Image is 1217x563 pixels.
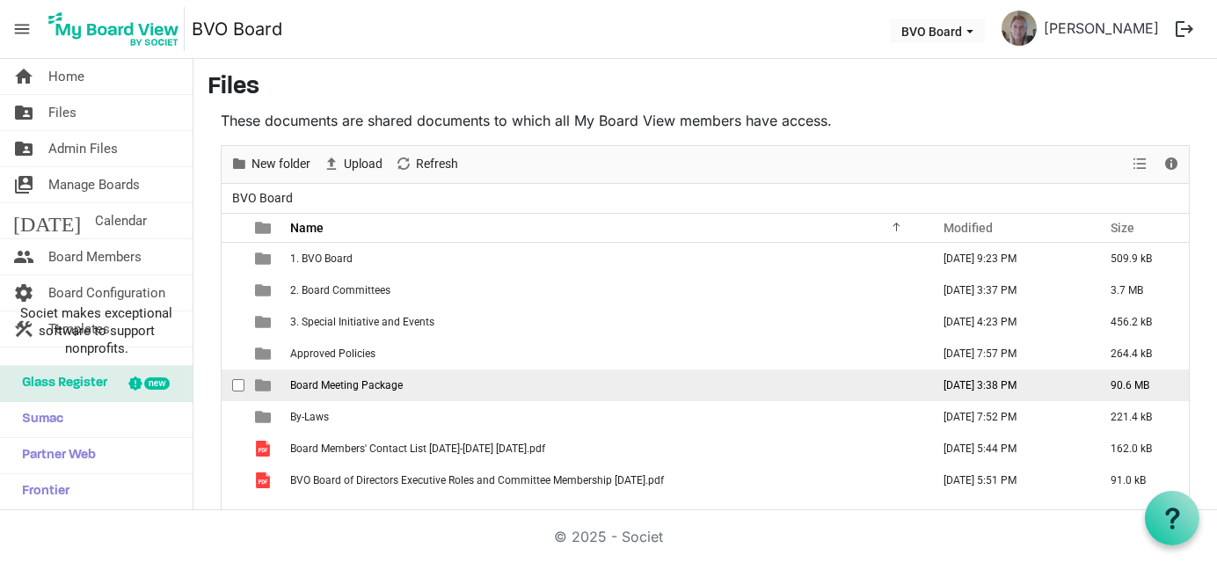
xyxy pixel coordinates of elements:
span: Partner Web [13,438,96,473]
button: Upload [319,153,385,175]
img: My Board View Logo [43,7,185,51]
span: Refresh [414,153,460,175]
span: switch_account [13,167,34,202]
span: Calendar [95,203,147,238]
span: Societ makes exceptional software to support nonprofits. [8,304,185,357]
button: View dropdownbutton [1130,153,1151,175]
span: Board Members [48,239,142,274]
td: checkbox [222,401,244,433]
td: By-Laws is template cell column header Name [285,401,925,433]
td: September 07, 2025 7:57 PM column header Modified [925,338,1092,369]
h3: Files [208,73,1203,103]
td: is template cell column header type [244,306,285,338]
span: folder_shared [13,95,34,130]
td: September 07, 2025 7:52 PM column header Modified [925,401,1092,433]
button: New folder [227,153,313,175]
span: Board Members' Contact List [DATE]-[DATE] [DATE].pdf [290,442,545,455]
td: is template cell column header type [244,433,285,464]
td: 3.7 MB is template cell column header Size [1092,274,1189,306]
span: BVO Board [229,187,296,209]
span: settings [13,275,34,311]
div: new [144,377,170,390]
span: folder_shared [13,131,34,166]
td: checkbox [222,464,244,496]
td: 3. Special Initiative and Events is template cell column header Name [285,306,925,338]
span: Glass Register [13,366,107,401]
div: New folder [224,146,317,183]
span: menu [5,12,39,46]
td: checkbox [222,369,244,401]
td: 90.6 MB is template cell column header Size [1092,369,1189,401]
span: Manage Boards [48,167,140,202]
td: BVO Board of Directors Executive Roles and Committee Membership May 2025.pdf is template cell col... [285,464,925,496]
a: BVO Board [192,11,282,47]
td: is template cell column header type [244,464,285,496]
td: checkbox [222,274,244,306]
span: Files [48,95,77,130]
span: By-Laws [290,411,329,423]
td: September 07, 2025 9:23 PM column header Modified [925,243,1092,274]
td: is template cell column header type [244,369,285,401]
div: Details [1156,146,1186,183]
img: UTfCzewT5rXU4fD18_RCmd8NiOoEVvluYSMOXPyd4SwdCOh8sCAkHe7StodDouQN8cB_eyn1cfkqWhFEANIUxA_thumb.png [1002,11,1037,46]
td: 91.0 kB is template cell column header Size [1092,464,1189,496]
td: 2. Board Committees is template cell column header Name [285,274,925,306]
td: checkbox [222,243,244,274]
button: BVO Board dropdownbutton [890,18,985,43]
span: Admin Files [48,131,118,166]
a: [PERSON_NAME] [1037,11,1166,46]
div: Upload [317,146,389,183]
td: June 02, 2025 5:44 PM column header Modified [925,433,1092,464]
td: Approved Policies is template cell column header Name [285,338,925,369]
span: Approved Policies [290,347,375,360]
a: © 2025 - Societ [554,528,663,545]
td: June 02, 2025 5:51 PM column header Modified [925,464,1092,496]
td: September 08, 2025 3:38 PM column header Modified [925,369,1092,401]
td: 1. BVO Board is template cell column header Name [285,243,925,274]
p: These documents are shared documents to which all My Board View members have access. [221,110,1190,131]
span: 2. Board Committees [290,284,390,296]
span: Name [290,221,324,235]
td: is template cell column header type [244,401,285,433]
td: is template cell column header type [244,338,285,369]
span: home [13,59,34,94]
td: Board Meeting Package is template cell column header Name [285,369,925,401]
td: Board Members' Contact List 2025-2028 May 2025.pdf is template cell column header Name [285,433,925,464]
span: 1. BVO Board [290,252,353,265]
td: is template cell column header type [244,243,285,274]
td: September 08, 2025 3:37 PM column header Modified [925,274,1092,306]
td: checkbox [222,306,244,338]
td: 264.4 kB is template cell column header Size [1092,338,1189,369]
span: Sumac [13,402,63,437]
span: Board Configuration [48,275,165,311]
span: Upload [342,153,384,175]
td: checkbox [222,433,244,464]
button: logout [1166,11,1203,48]
td: 456.2 kB is template cell column header Size [1092,306,1189,338]
td: is template cell column header type [244,274,285,306]
td: October 29, 2024 4:23 PM column header Modified [925,306,1092,338]
span: BVO Board of Directors Executive Roles and Committee Membership [DATE].pdf [290,474,664,486]
td: 509.9 kB is template cell column header Size [1092,243,1189,274]
td: 162.0 kB is template cell column header Size [1092,433,1189,464]
span: Board Meeting Package [290,379,403,391]
span: Modified [944,221,993,235]
span: Home [48,59,84,94]
span: Frontier [13,474,69,509]
span: [DATE] [13,203,81,238]
button: Details [1160,153,1184,175]
div: Refresh [389,146,464,183]
span: people [13,239,34,274]
span: 3. Special Initiative and Events [290,316,434,328]
span: Size [1111,221,1134,235]
div: View [1126,146,1156,183]
a: My Board View Logo [43,7,192,51]
td: 221.4 kB is template cell column header Size [1092,401,1189,433]
button: Refresh [391,153,461,175]
span: New folder [250,153,312,175]
td: checkbox [222,338,244,369]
